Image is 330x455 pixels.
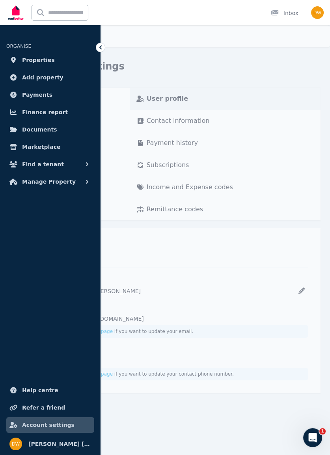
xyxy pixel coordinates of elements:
[6,43,31,49] span: ORGANISE
[311,6,324,19] img: David William Proctor
[47,253,308,261] p: Member since 2022
[22,177,76,186] span: Manage Property
[319,428,326,434] span: 1
[136,205,314,214] a: Remittance codes
[6,52,94,68] a: Properties
[136,182,314,192] a: Income and Expense codes
[54,328,303,335] p: Please visit if you want to update your email.
[271,9,298,17] div: Inbox
[6,70,94,85] a: Add property
[6,122,94,137] a: Documents
[54,371,303,377] p: Please visit if you want to update your contact phone number.
[22,420,75,430] span: Account settings
[6,417,94,433] a: Account settings
[6,104,94,120] a: Finance report
[147,160,189,170] span: Subscriptions
[47,241,308,250] h3: Account
[147,182,233,192] span: Income and Expense codes
[47,303,308,312] h3: Email
[22,107,68,117] span: Finance report
[47,315,308,323] p: [EMAIL_ADDRESS][DOMAIN_NAME]
[6,382,94,398] a: Help centre
[147,94,188,103] span: User profile
[147,138,198,148] span: Payment history
[47,346,308,355] h3: Phone
[6,174,94,190] button: Manage Property
[22,55,55,65] span: Properties
[47,275,308,285] h3: Full name
[22,73,63,82] span: Add property
[22,385,58,395] span: Help centre
[6,400,94,416] a: Refer a friend
[136,138,314,148] a: Payment history
[303,428,322,447] iframe: Intercom live chat
[22,160,64,169] span: Find a tenant
[22,125,57,134] span: Documents
[22,90,52,100] span: Payments
[6,139,94,155] a: Marketplace
[147,205,203,214] span: Remittance codes
[22,403,65,412] span: Refer a friend
[136,116,314,126] a: Contact information
[6,87,94,103] a: Payments
[9,438,22,450] img: David William Proctor
[47,357,308,365] p: -
[28,439,91,449] span: [PERSON_NAME] [PERSON_NAME]
[6,156,94,172] button: Find a tenant
[22,142,60,152] span: Marketplace
[6,3,25,23] img: RentBetter
[136,160,314,170] a: Subscriptions
[147,116,210,126] span: Contact information
[136,94,314,103] a: User profile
